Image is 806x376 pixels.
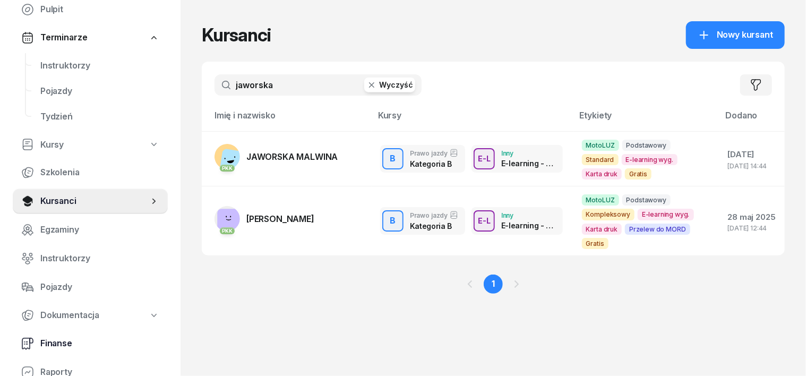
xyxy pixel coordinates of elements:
[501,212,556,219] div: Inny
[386,212,400,230] div: B
[215,74,422,96] input: Szukaj
[638,209,694,220] span: E-learning wyg.
[728,225,776,232] div: [DATE] 12:44
[40,84,159,98] span: Pojazdy
[410,221,458,230] div: Kategoria B
[32,104,168,130] a: Tydzień
[582,209,634,220] span: Kompleksowy
[32,79,168,104] a: Pojazdy
[582,238,608,249] span: Gratis
[40,166,159,180] span: Szkolenia
[13,246,168,271] a: Instruktorzy
[215,144,338,169] a: PKKJAWORSKA MALWINA
[622,140,671,151] span: Podstawowy
[622,194,671,206] span: Podstawowy
[501,159,556,168] div: E-learning - 90 dni
[40,280,159,294] span: Pojazdy
[625,224,690,235] span: Przelew do MORD
[728,163,776,169] div: [DATE] 14:44
[573,108,719,131] th: Etykiety
[13,160,168,185] a: Szkolenia
[382,210,404,232] button: B
[13,303,168,328] a: Dokumentacja
[386,150,400,168] div: B
[202,25,271,45] h1: Kursanci
[13,217,168,243] a: Egzaminy
[40,31,87,45] span: Terminarze
[474,148,495,169] button: E-L
[717,28,773,42] span: Nowy kursant
[13,133,168,157] a: Kursy
[32,53,168,79] a: Instruktorzy
[622,154,678,165] span: E-learning wyg.
[410,211,458,219] div: Prawo jazdy
[40,194,149,208] span: Kursanci
[484,275,503,294] a: 1
[13,189,168,214] a: Kursanci
[40,110,159,124] span: Tydzień
[202,108,372,131] th: Imię i nazwisko
[410,159,458,168] div: Kategoria B
[372,108,573,131] th: Kursy
[719,108,785,131] th: Dodano
[220,227,235,234] div: PKK
[582,140,619,151] span: MotoLUZ
[40,337,159,351] span: Finanse
[474,210,495,232] button: E-L
[501,221,556,230] div: E-learning - 90 dni
[382,148,404,169] button: B
[13,331,168,356] a: Finanse
[582,224,622,235] span: Karta druk
[582,154,619,165] span: Standard
[410,149,458,157] div: Prawo jazdy
[40,223,159,237] span: Egzaminy
[40,3,159,16] span: Pulpit
[40,252,159,266] span: Instruktorzy
[13,25,168,50] a: Terminarze
[474,214,495,227] div: E-L
[625,168,651,180] span: Gratis
[474,152,495,165] div: E-L
[582,194,619,206] span: MotoLUZ
[40,309,99,322] span: Dokumentacja
[728,210,776,224] div: 28 maj 2025
[728,148,776,161] div: [DATE]
[582,168,622,180] span: Karta druk
[40,59,159,73] span: Instruktorzy
[501,150,556,157] div: Inny
[40,138,64,152] span: Kursy
[364,78,415,92] button: Wyczyść
[686,21,785,49] a: Nowy kursant
[215,206,314,232] a: PKK[PERSON_NAME]
[13,275,168,300] a: Pojazdy
[246,151,338,162] span: JAWORSKA MALWINA
[246,213,314,224] span: [PERSON_NAME]
[220,165,235,172] div: PKK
